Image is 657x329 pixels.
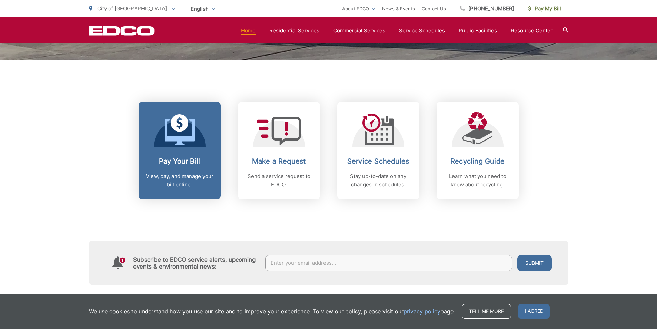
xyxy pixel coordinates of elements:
h2: Service Schedules [344,157,412,165]
a: Residential Services [269,27,319,35]
span: Pay My Bill [528,4,561,13]
a: Home [241,27,256,35]
input: Enter your email address... [265,255,512,271]
h2: Recycling Guide [444,157,512,165]
a: Tell me more [462,304,511,319]
a: Resource Center [511,27,553,35]
h2: Make a Request [245,157,313,165]
a: Contact Us [422,4,446,13]
a: Commercial Services [333,27,385,35]
span: City of [GEOGRAPHIC_DATA] [97,5,167,12]
a: Service Schedules [399,27,445,35]
a: EDCD logo. Return to the homepage. [89,26,155,36]
p: We use cookies to understand how you use our site and to improve your experience. To view our pol... [89,307,455,316]
a: News & Events [382,4,415,13]
a: privacy policy [404,307,440,316]
a: Service Schedules Stay up-to-date on any changes in schedules. [337,102,419,199]
a: Recycling Guide Learn what you need to know about recycling. [437,102,519,199]
h4: Subscribe to EDCO service alerts, upcoming events & environmental news: [133,256,259,270]
span: I agree [518,304,550,319]
p: Send a service request to EDCO. [245,172,313,189]
p: View, pay, and manage your bill online. [146,172,214,189]
a: Make a Request Send a service request to EDCO. [238,102,320,199]
p: Learn what you need to know about recycling. [444,172,512,189]
a: About EDCO [342,4,375,13]
p: Stay up-to-date on any changes in schedules. [344,172,412,189]
a: Public Facilities [459,27,497,35]
button: Submit [517,255,552,271]
span: English [186,3,220,15]
h2: Pay Your Bill [146,157,214,165]
a: Pay Your Bill View, pay, and manage your bill online. [139,102,221,199]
